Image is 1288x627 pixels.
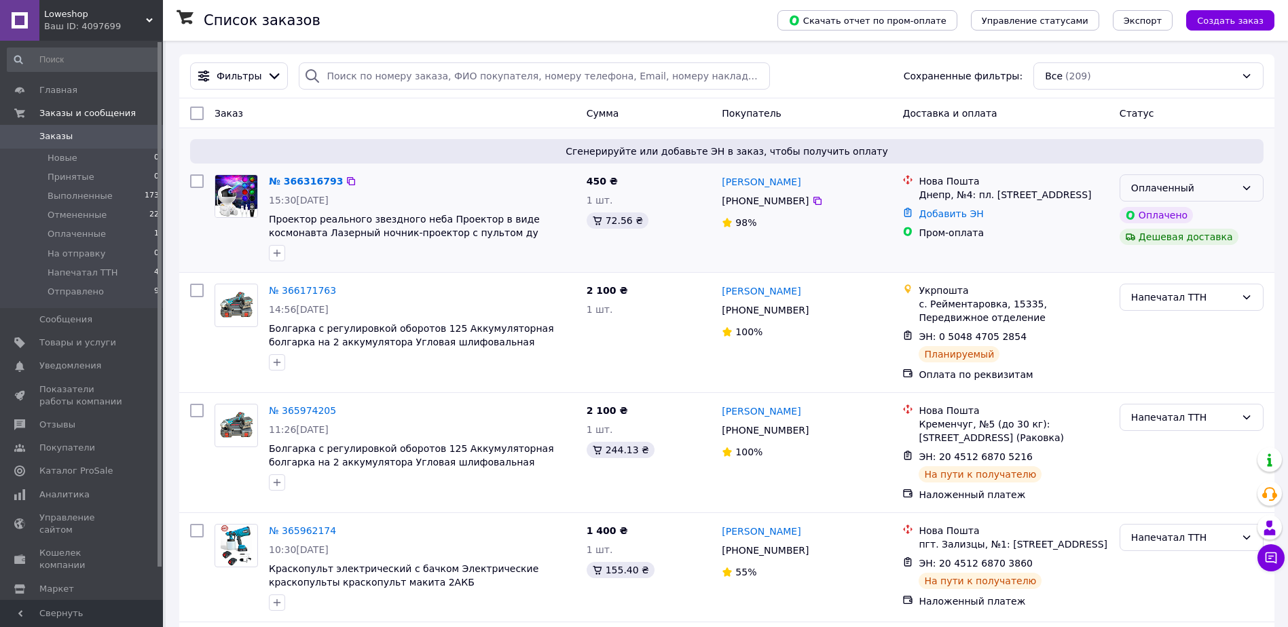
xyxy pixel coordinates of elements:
[39,130,73,142] span: Заказы
[919,417,1108,444] div: Кременчуг, №5 (до 30 кг): [STREET_ADDRESS] (Раковка)
[299,62,770,90] input: Поиск по номеру заказа, ФИО покупателя, номеру телефона, Email, номеру накладной
[44,8,146,20] span: Loweshop
[1131,530,1236,545] div: Напечатал ТТН
[269,405,336,416] a: № 365974205
[902,108,997,119] span: Доставка и оплата
[39,465,113,477] span: Каталог ProSale
[722,525,801,538] a: [PERSON_NAME]
[587,195,613,206] span: 1 шт.
[39,84,77,96] span: Главная
[919,346,999,362] div: Планируемый
[215,524,258,567] a: Фото товару
[587,212,648,229] div: 72.56 ₴
[735,217,756,228] span: 98%
[587,176,618,187] span: 450 ₴
[587,304,613,315] span: 1 шт.
[215,410,257,442] img: Фото товару
[1173,14,1274,25] a: Создать заказ
[44,20,163,33] div: Ваш ID: 4097699
[919,297,1108,324] div: с. Рейментаровка, 15335, Передвижное отделение
[48,267,118,279] span: Напечатал ТТН
[919,594,1108,608] div: Наложенный платеж
[215,290,257,322] img: Фото товару
[735,326,762,337] span: 100%
[269,195,329,206] span: 15:30[DATE]
[269,176,343,187] a: № 366316793
[919,573,1042,589] div: На пути к получателю
[154,267,159,279] span: 4
[919,466,1042,482] div: На пути к получателю
[735,446,762,457] span: 100%
[719,191,811,210] div: [PHONE_NUMBER]
[48,209,107,221] span: Отмененные
[7,47,160,72] input: Поиск
[982,16,1088,26] span: Управление статусами
[204,12,320,28] h1: Список заказов
[269,214,540,238] a: Проектор реального звездного неба Проектор в виде космонавта Лазерный ночник-проектор с пультом ду
[269,285,336,296] a: № 366171763
[1131,290,1236,305] div: Напечатал ТТН
[154,248,159,260] span: 0
[215,284,258,327] a: Фото товару
[196,145,1258,158] span: Сгенерируйте или добавьте ЭН в заказ, чтобы получить оплату
[587,405,628,416] span: 2 100 ₴
[39,489,90,501] span: Аналитика
[39,383,126,408] span: Показатели работы компании
[719,541,811,560] div: [PHONE_NUMBER]
[1120,207,1193,223] div: Оплачено
[587,525,628,536] span: 1 400 ₴
[269,563,538,588] a: Краскопульт электрический с бачком Электрические краскопульты краскопульт макита 2АКБ
[1045,69,1063,83] span: Все
[587,442,655,458] div: 244.13 ₴
[1120,108,1154,119] span: Статус
[587,424,613,435] span: 1 шт.
[39,313,92,326] span: Сообщения
[1065,71,1091,81] span: (209)
[919,488,1108,501] div: Наложенный платеж
[1131,180,1236,195] div: Оплаченный
[39,419,75,431] span: Отзывы
[919,404,1108,417] div: Нова Пошта
[919,537,1108,551] div: пгт. Зализцы, №1: [STREET_ADDRESS]
[1186,10,1274,31] button: Создать заказ
[1257,544,1285,571] button: Чат с покупателем
[971,10,1099,31] button: Управление статусами
[217,69,261,83] span: Фильтры
[269,443,554,481] a: Болгарка с регулировкой оборотов 125 Аккумуляторная болгарка на 2 аккумулятора Угловая шлифовальн...
[48,248,105,260] span: На отправку
[269,424,329,435] span: 11:26[DATE]
[777,10,957,31] button: Скачать отчет по пром-оплате
[39,547,126,571] span: Кошелек компании
[215,175,257,217] img: Фото товару
[39,107,136,119] span: Заказы и сообщения
[722,404,801,418] a: [PERSON_NAME]
[919,284,1108,297] div: Укрпошта
[587,108,619,119] span: Сумма
[48,171,94,183] span: Принятые
[39,583,74,595] span: Маркет
[1131,410,1236,425] div: Напечатал ТТН
[719,301,811,320] div: [PHONE_NUMBER]
[269,323,554,361] span: Болгарка с регулировкой оборотов 125 Аккумуляторная болгарка на 2 аккумулятора Угловая шлифовальн...
[1124,16,1162,26] span: Экспорт
[919,368,1108,381] div: Оплата по реквизитам
[919,558,1033,569] span: ЭН: 20 4512 6870 3860
[48,228,106,240] span: Оплаченные
[215,404,258,447] a: Фото товару
[269,544,329,555] span: 10:30[DATE]
[221,525,253,567] img: Фото товару
[154,171,159,183] span: 0
[48,286,104,298] span: Отправлено
[154,152,159,164] span: 0
[719,421,811,440] div: [PHONE_NUMBER]
[269,525,336,536] a: № 365962174
[919,451,1033,462] span: ЭН: 20 4512 6870 5216
[39,360,101,372] span: Уведомления
[154,286,159,298] span: 9
[1120,229,1238,245] div: Дешевая доставка
[788,14,946,26] span: Скачать отчет по пром-оплате
[735,567,756,577] span: 55%
[722,108,781,119] span: Покупатель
